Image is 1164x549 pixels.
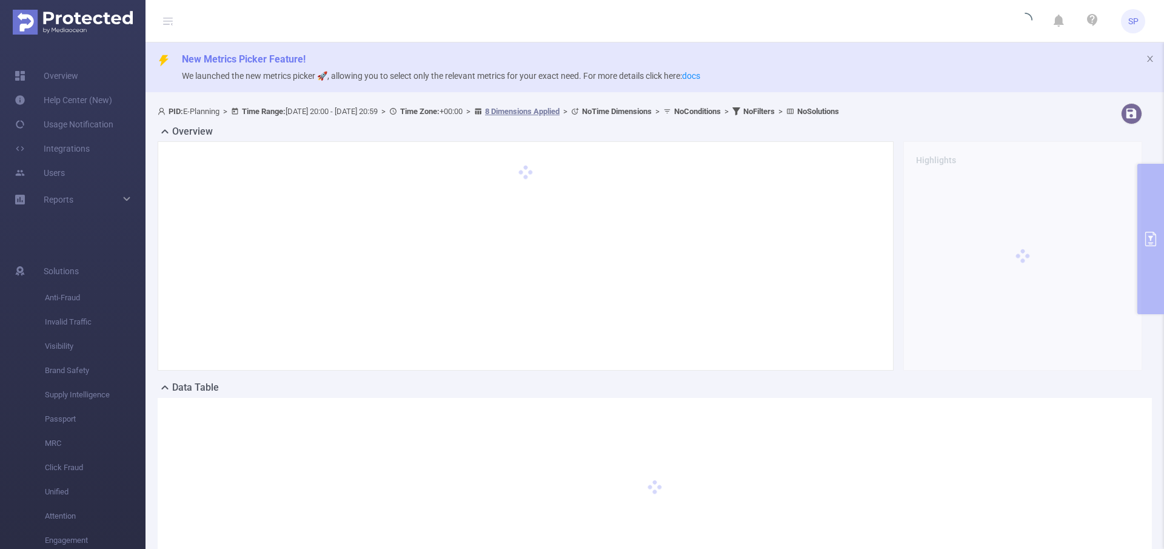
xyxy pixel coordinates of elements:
a: Integrations [15,136,90,161]
b: No Conditions [674,107,721,116]
a: Users [15,161,65,185]
span: Supply Intelligence [45,383,145,407]
span: Visibility [45,334,145,359]
a: Usage Notification [15,112,113,136]
span: We launched the new metrics picker 🚀, allowing you to select only the relevant metrics for your e... [182,71,700,81]
h2: Data Table [172,380,219,395]
span: > [463,107,474,116]
span: Reports [44,195,73,204]
span: E-Planning [DATE] 20:00 - [DATE] 20:59 +00:00 [158,107,839,116]
span: > [775,107,786,116]
i: icon: close [1146,55,1154,63]
span: New Metrics Picker Feature! [182,53,306,65]
span: > [560,107,571,116]
b: No Solutions [797,107,839,116]
u: 8 Dimensions Applied [485,107,560,116]
button: icon: close [1146,52,1154,66]
b: No Time Dimensions [582,107,652,116]
b: Time Zone: [400,107,440,116]
span: Anti-Fraud [45,286,145,310]
span: > [721,107,732,116]
b: No Filters [743,107,775,116]
span: Invalid Traffic [45,310,145,334]
b: Time Range: [242,107,286,116]
a: Help Center (New) [15,88,112,112]
a: Reports [44,187,73,212]
img: Protected Media [13,10,133,35]
h2: Overview [172,124,213,139]
span: Unified [45,480,145,504]
i: icon: thunderbolt [158,55,170,67]
a: docs [682,71,700,81]
span: Click Fraud [45,456,145,480]
span: > [219,107,231,116]
span: SP [1128,9,1139,33]
span: Passport [45,407,145,431]
span: Brand Safety [45,359,145,383]
span: Solutions [44,259,79,283]
a: Overview [15,64,78,88]
i: icon: loading [1018,13,1032,30]
span: > [378,107,389,116]
span: Attention [45,504,145,528]
i: icon: user [158,107,169,115]
b: PID: [169,107,183,116]
span: > [652,107,663,116]
span: MRC [45,431,145,456]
